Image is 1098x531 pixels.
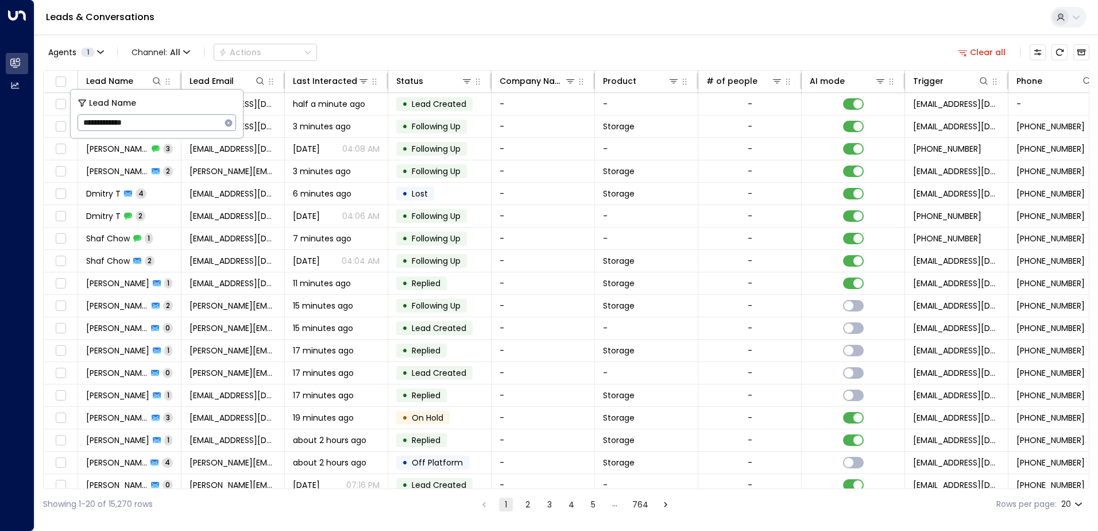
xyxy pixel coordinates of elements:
[1016,367,1085,379] span: +447767246753
[1016,390,1085,401] span: +441252932445
[748,367,752,379] div: -
[412,345,440,356] span: Replied
[293,322,353,334] span: 15 minutes ago
[293,98,365,110] span: half a minute ago
[913,322,1000,334] span: leads@space-station.co.uk
[913,345,1000,356] span: leads@space-station.co.uk
[595,205,698,227] td: -
[595,93,698,115] td: -
[913,457,1000,468] span: leads@space-station.co.uk
[659,498,672,511] button: Go to next page
[603,390,635,401] span: Storage
[595,362,698,384] td: -
[500,74,565,88] div: Company Name
[402,386,408,405] div: •
[342,143,380,155] p: 04:08 AM
[190,210,276,222] span: dmitrytychko@gmail.com
[402,184,408,203] div: •
[913,434,1000,446] span: leads@space-station.co.uk
[492,250,595,272] td: -
[86,74,133,88] div: Lead Name
[145,256,154,265] span: 2
[748,479,752,491] div: -
[913,233,981,244] span: +447837777856
[412,98,466,110] span: Lead Created
[499,498,513,511] button: page 1
[913,121,1000,132] span: leads@space-station.co.uk
[53,388,68,403] span: Toggle select row
[293,390,354,401] span: 17 minutes ago
[163,413,173,422] span: 3
[293,121,351,132] span: 3 minutes ago
[913,300,1000,311] span: leads@space-station.co.uk
[81,48,95,57] span: 1
[412,278,440,289] span: Replied
[53,254,68,268] span: Toggle select row
[86,412,148,424] span: Fiona Law
[492,272,595,294] td: -
[1016,233,1085,244] span: +447837777856
[402,453,408,472] div: •
[86,255,130,267] span: Shaf Chow
[293,412,354,424] span: 19 minutes ago
[913,210,981,222] span: +447926662553
[1016,74,1042,88] div: Phone
[1016,434,1085,446] span: +447949342115
[412,434,440,446] span: Replied
[190,233,276,244] span: shafrc@yahoo.co.uk
[412,479,466,491] span: Lead Created
[53,75,68,89] span: Toggle select all
[412,255,461,267] span: Following Up
[53,120,68,134] span: Toggle select row
[53,187,68,201] span: Toggle select row
[492,362,595,384] td: -
[595,228,698,249] td: -
[913,367,1000,379] span: leads@space-station.co.uk
[492,407,595,429] td: -
[402,161,408,181] div: •
[53,209,68,224] span: Toggle select row
[163,480,173,490] span: 0
[1030,44,1046,60] button: Customize
[53,142,68,156] span: Toggle select row
[86,233,130,244] span: Shaf Chow
[402,408,408,428] div: •
[402,475,408,495] div: •
[543,498,556,511] button: Go to page 3
[603,74,636,88] div: Product
[53,366,68,380] span: Toggle select row
[293,479,320,491] span: Yesterday
[810,74,886,88] div: AI mode
[163,301,173,310] span: 2
[164,390,172,400] span: 1
[293,367,354,379] span: 17 minutes ago
[500,74,576,88] div: Company Name
[163,368,173,378] span: 0
[136,188,146,198] span: 4
[190,479,276,491] span: adam.acosta@outlook.es
[1016,255,1085,267] span: +447837777856
[164,435,172,445] span: 1
[603,121,635,132] span: Storage
[190,74,266,88] div: Lead Email
[1016,121,1085,132] span: +447967447978
[748,345,752,356] div: -
[748,98,752,110] div: -
[86,210,121,222] span: Dmitry T
[127,44,195,60] button: Channel:All
[748,255,752,267] div: -
[412,300,461,311] span: Following Up
[402,139,408,159] div: •
[492,183,595,205] td: -
[163,323,173,333] span: 0
[748,233,752,244] div: -
[170,48,180,57] span: All
[402,206,408,226] div: •
[492,228,595,249] td: -
[603,345,635,356] span: Storage
[53,411,68,425] span: Toggle select row
[1073,44,1089,60] button: Archived Leads
[342,210,380,222] p: 04:06 AM
[706,74,783,88] div: # of people
[748,210,752,222] div: -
